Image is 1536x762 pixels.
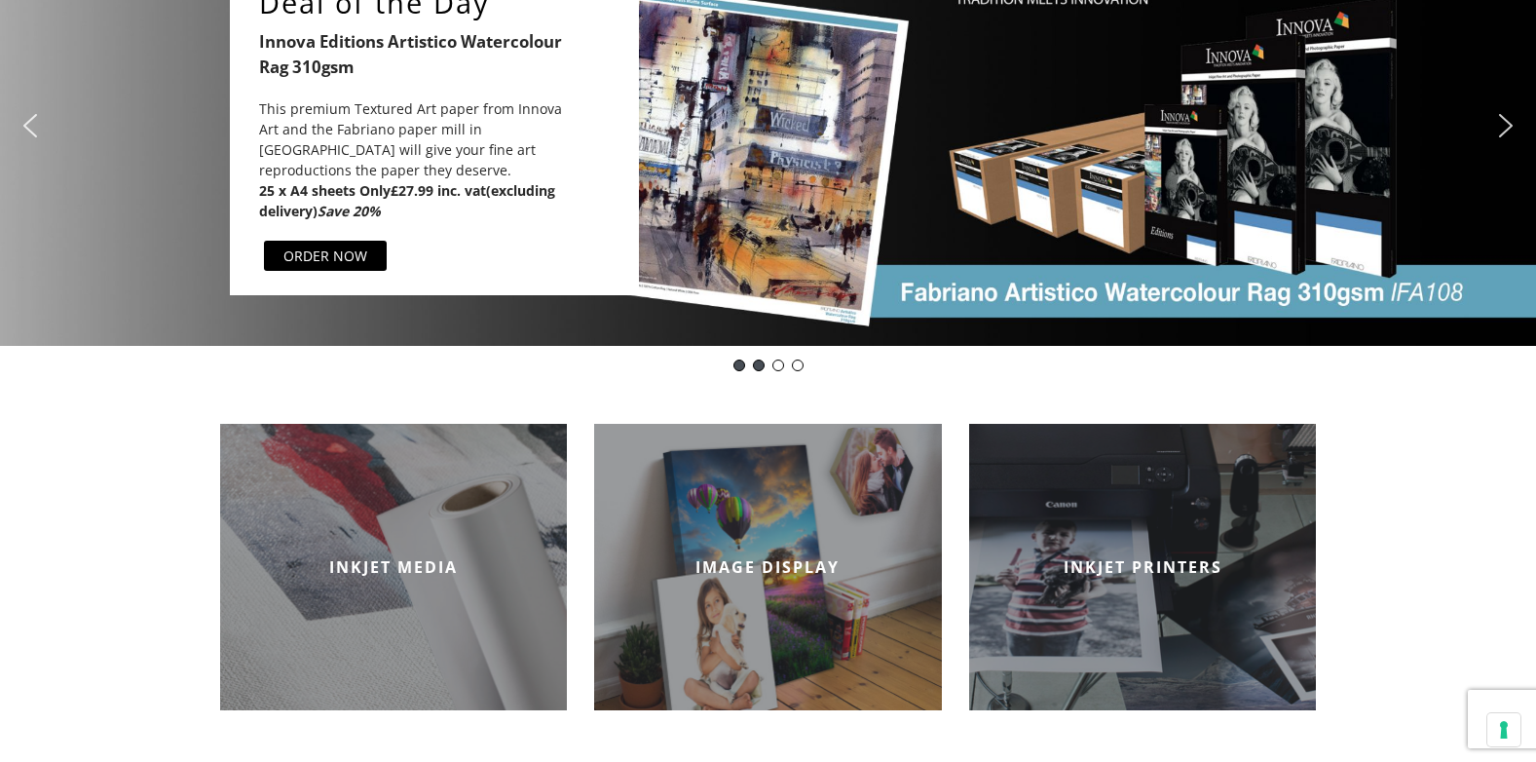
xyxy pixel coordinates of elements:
p: This premium Textured Art paper from Innova Art and the Fabriano paper mill in [GEOGRAPHIC_DATA] ... [259,98,581,180]
div: pinch book [792,360,804,371]
img: previous arrow [15,110,46,141]
div: Choose slide to display. [730,356,807,375]
div: Deal of the DAY- Innova Editions IFA108 [733,360,745,371]
b: £27.99 inc. vat [391,181,486,200]
div: ORDER NOW [283,246,367,266]
h2: IMAGE DISPLAY [594,556,942,578]
a: ORDER NOW [264,241,387,271]
b: Save 20% [318,202,381,220]
div: Innova-general [772,360,784,371]
img: next arrow [1490,110,1521,141]
b: Innova Editions Artistico Watercolour Rag 310gsm [259,30,562,77]
h2: INKJET PRINTERS [969,556,1317,578]
div: Innova Decor Art IFA 24 [753,360,765,371]
h2: INKJET MEDIA [220,556,568,578]
b: 25 x A4 sheets Only (excluding delivery) [259,181,555,220]
button: Your consent preferences for tracking technologies [1487,713,1520,746]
